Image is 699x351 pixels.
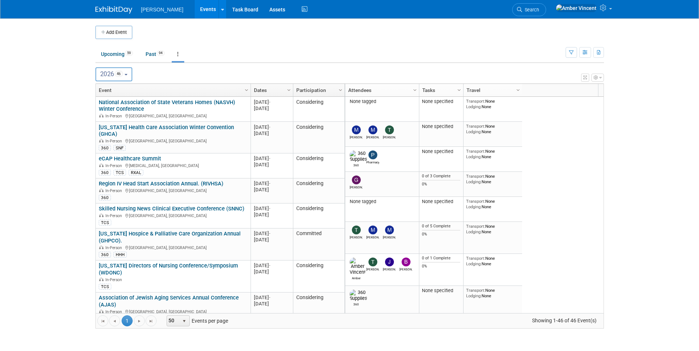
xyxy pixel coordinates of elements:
[115,71,123,77] span: 46
[293,228,345,260] td: Committed
[105,245,124,250] span: In-Person
[269,263,270,268] span: -
[293,203,345,228] td: Considering
[99,212,247,219] div: [GEOGRAPHIC_DATA], [GEOGRAPHIC_DATA]
[366,266,379,271] div: Traci Varon
[100,70,123,78] span: 2026
[113,252,127,258] div: HHH
[99,155,161,162] a: eCAP Healthcare Summit
[366,159,379,164] div: Pharmacy Services
[368,125,377,134] img: Mike Springer
[348,199,416,205] div: None tagged
[293,292,345,325] td: Considering
[244,87,249,93] span: Column Settings
[95,67,133,81] button: 202646
[99,230,241,244] a: [US_STATE] Hospice & Palliative Care Organization Annual (GHPCO).
[383,134,396,139] div: Tom DeBell
[348,84,414,96] a: Attendees
[293,178,345,203] td: Considering
[466,129,482,134] span: Lodging:
[466,229,482,234] span: Lodging:
[350,258,366,275] img: Amber Vincent
[366,134,379,139] div: Mike Springer
[157,315,235,326] span: Events per page
[350,134,363,139] div: Mike Randolph
[254,269,290,275] div: [DATE]
[422,99,460,104] div: None specified
[99,277,104,281] img: In-Person Event
[422,264,460,269] div: 0%
[97,315,108,326] a: Go to the first page
[466,224,519,234] div: None None
[422,174,460,179] div: 0 of 3 Complete
[466,179,482,184] span: Lodging:
[466,293,482,298] span: Lodging:
[383,234,396,239] div: Mike Randolph
[254,162,290,168] div: [DATE]
[466,124,519,134] div: None None
[466,154,482,159] span: Lodging:
[125,50,133,56] span: 59
[146,315,157,326] a: Go to the last page
[399,266,412,271] div: Brandon Stephens
[254,230,290,237] div: [DATE]
[105,114,124,118] span: In-Person
[167,316,179,326] span: 50
[466,174,485,179] span: Transport:
[129,170,143,175] div: RXAL
[402,258,410,266] img: Brandon Stephens
[466,204,482,209] span: Lodging:
[99,213,104,217] img: In-Person Event
[99,252,111,258] div: 360
[140,47,170,61] a: Past94
[515,87,521,93] span: Column Settings
[338,87,343,93] span: Column Settings
[385,258,394,266] img: Jaime Butler
[366,234,379,239] div: Mike Springer
[269,295,270,300] span: -
[105,213,124,218] span: In-Person
[466,261,482,266] span: Lodging:
[293,122,345,153] td: Considering
[293,260,345,292] td: Considering
[99,308,247,315] div: [GEOGRAPHIC_DATA], [GEOGRAPHIC_DATA]
[254,84,288,96] a: Dates
[422,84,458,96] a: Tasks
[466,288,485,293] span: Transport:
[269,231,270,236] span: -
[296,84,340,96] a: Participation
[350,301,363,306] div: 360 Supplies
[99,220,111,226] div: TCS
[422,124,460,130] div: None specified
[466,104,482,109] span: Lodging:
[95,47,139,61] a: Upcoming59
[466,149,485,154] span: Transport:
[422,224,460,229] div: 0 of 5 Complete
[157,50,165,56] span: 94
[99,114,104,117] img: In-Person Event
[286,87,292,93] span: Column Settings
[99,187,247,194] div: [GEOGRAPHIC_DATA], [GEOGRAPHIC_DATA]
[254,205,290,212] div: [DATE]
[105,188,124,193] span: In-Person
[181,318,187,324] span: select
[99,138,247,144] div: [GEOGRAPHIC_DATA], [GEOGRAPHIC_DATA]
[99,262,238,276] a: [US_STATE] Directors of Nursing Conference/Symposium (WDONC)
[99,163,104,167] img: In-Person Event
[422,288,460,294] div: None specified
[134,315,145,326] a: Go to the next page
[466,99,485,104] span: Transport:
[350,184,363,189] div: Greg Friesen
[99,145,111,151] div: 360
[348,99,416,104] div: None tagged
[99,188,104,192] img: In-Person Event
[466,99,519,109] div: None None
[136,318,142,324] span: Go to the next page
[105,309,124,314] span: In-Person
[383,266,396,271] div: Jaime Butler
[350,290,367,301] img: 360 Supplies
[141,7,184,13] span: [PERSON_NAME]
[411,84,419,95] a: Column Settings
[99,195,111,201] div: 360
[466,256,519,266] div: None None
